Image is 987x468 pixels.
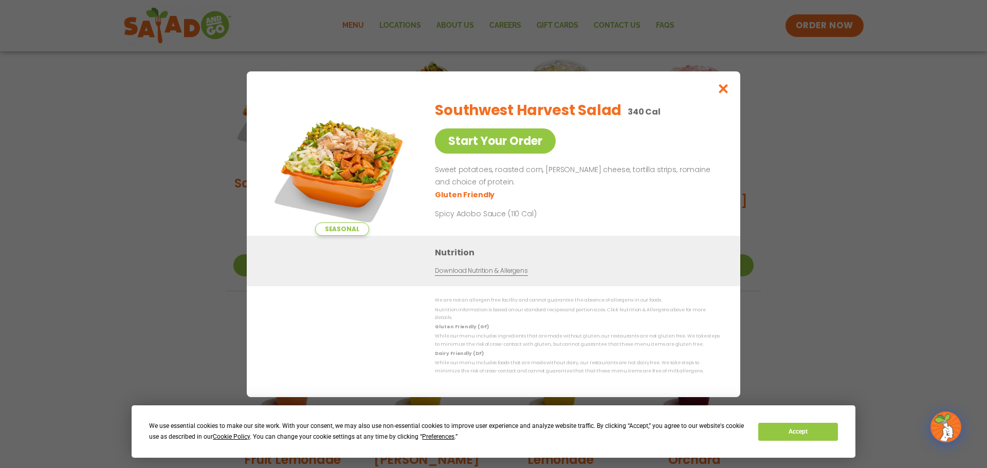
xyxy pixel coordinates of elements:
[707,71,740,106] button: Close modal
[435,266,527,276] a: Download Nutrition & Allergens
[149,421,746,442] div: We use essential cookies to make our site work. With your consent, we may also use non-essential ...
[435,128,556,154] a: Start Your Order
[435,208,625,219] p: Spicy Adobo Sauce (110 Cal)
[435,359,720,375] p: While our menu includes foods that are made without dairy, our restaurants are not dairy free. We...
[758,423,837,441] button: Accept
[435,324,488,330] strong: Gluten Friendly (GF)
[435,296,720,304] p: We are not an allergen free facility and cannot guarantee the absence of allergens in our foods.
[435,350,483,357] strong: Dairy Friendly (DF)
[435,306,720,322] p: Nutrition information is based on our standard recipes and portion sizes. Click Nutrition & Aller...
[628,105,661,118] p: 340 Cal
[435,332,720,348] p: While our menu includes ingredients that are made without gluten, our restaurants are not gluten ...
[435,246,725,259] h3: Nutrition
[270,92,414,236] img: Featured product photo for Southwest Harvest Salad
[931,413,960,441] img: wpChatIcon
[132,405,855,458] div: Cookie Consent Prompt
[422,433,454,440] span: Preferences
[435,189,496,200] li: Gluten Friendly
[213,433,250,440] span: Cookie Policy
[435,100,622,121] h2: Southwest Harvest Salad
[435,164,716,189] p: Sweet potatoes, roasted corn, [PERSON_NAME] cheese, tortilla strips, romaine and choice of protein.
[315,222,369,236] span: Seasonal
